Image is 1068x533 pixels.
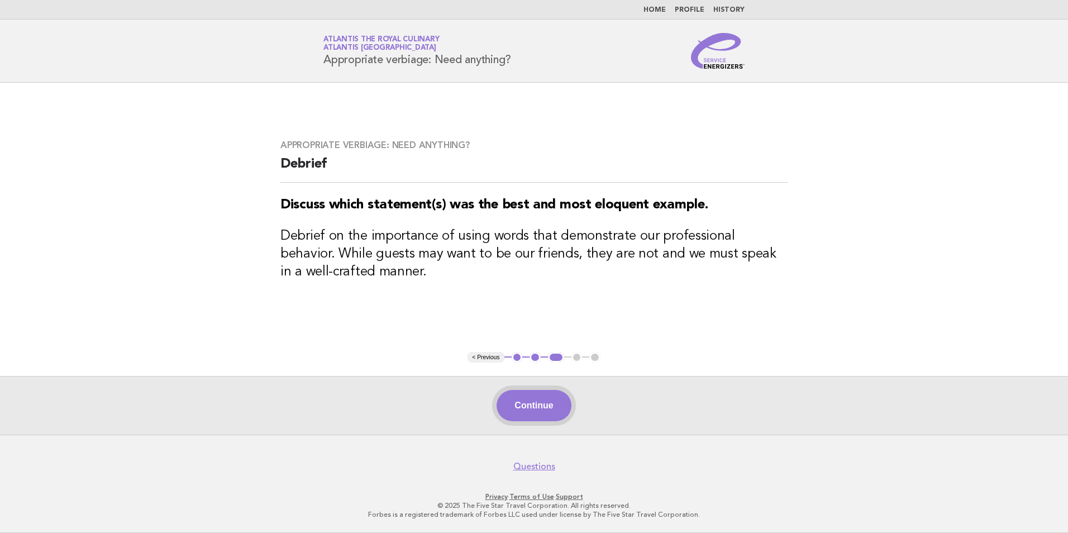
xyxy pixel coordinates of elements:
[556,493,583,501] a: Support
[548,352,564,363] button: 3
[530,352,541,363] button: 2
[323,36,439,51] a: Atlantis the Royal CulinaryAtlantis [GEOGRAPHIC_DATA]
[280,227,788,281] h3: Debrief on the importance of using words that demonstrate our professional behavior. While guests...
[280,155,788,183] h2: Debrief
[675,7,704,13] a: Profile
[497,390,571,421] button: Continue
[512,352,523,363] button: 1
[323,45,436,52] span: Atlantis [GEOGRAPHIC_DATA]
[192,501,876,510] p: © 2025 The Five Star Travel Corporation. All rights reserved.
[485,493,508,501] a: Privacy
[192,492,876,501] p: · ·
[280,140,788,151] h3: Appropriate verbiage: Need anything?
[713,7,745,13] a: History
[323,36,511,65] h1: Appropriate verbiage: Need anything?
[513,461,555,472] a: Questions
[468,352,504,363] button: < Previous
[509,493,554,501] a: Terms of Use
[691,33,745,69] img: Service Energizers
[192,510,876,519] p: Forbes is a registered trademark of Forbes LLC used under license by The Five Star Travel Corpora...
[280,198,708,212] strong: Discuss which statement(s) was the best and most eloquent example.
[643,7,666,13] a: Home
